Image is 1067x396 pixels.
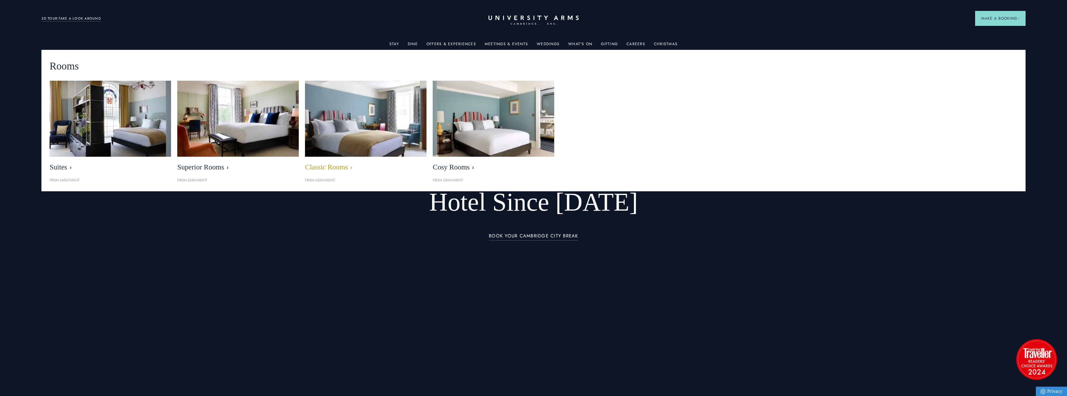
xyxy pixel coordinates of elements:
[433,178,554,183] p: From £209/night
[433,81,554,157] img: image-0c4e569bfe2498b75de12d7d88bf10a1f5f839d4-400x250-jpg
[488,16,579,25] a: Home
[626,42,645,50] a: Careers
[601,42,618,50] a: Gifting
[50,81,171,157] img: image-21e87f5add22128270780cf7737b92e839d7d65d-400x250-jpg
[981,16,1019,21] span: Make a Booking
[305,178,426,183] p: From £229/night
[408,42,418,50] a: Dine
[1017,17,1019,20] img: Arrow icon
[50,58,79,74] span: Rooms
[296,75,436,162] img: image-7eccef6fe4fe90343db89eb79f703814c40db8b4-400x250-jpg
[50,81,171,174] a: image-21e87f5add22128270780cf7737b92e839d7d65d-400x250-jpg Suites
[177,81,299,174] a: image-5bdf0f703dacc765be5ca7f9d527278f30b65e65-400x250-jpg Superior Rooms
[41,16,101,21] a: 3D TOUR:TAKE A LOOK AROUND
[389,42,399,50] a: Stay
[305,163,426,172] span: Classic Rooms
[50,178,171,183] p: From £459/night
[654,42,678,50] a: Christmas
[1041,389,1046,394] img: Privacy
[489,233,578,241] a: BOOK YOUR CAMBRIDGE CITY BREAK
[433,81,554,174] a: image-0c4e569bfe2498b75de12d7d88bf10a1f5f839d4-400x250-jpg Cosy Rooms
[177,163,299,172] span: Superior Rooms
[50,163,171,172] span: Suites
[1036,387,1067,396] a: Privacy
[177,81,299,157] img: image-5bdf0f703dacc765be5ca7f9d527278f30b65e65-400x250-jpg
[177,178,299,183] p: From £249/night
[568,42,592,50] a: What's On
[485,42,528,50] a: Meetings & Events
[433,163,554,172] span: Cosy Rooms
[426,42,476,50] a: Offers & Experiences
[537,42,560,50] a: Weddings
[305,81,426,174] a: image-7eccef6fe4fe90343db89eb79f703814c40db8b4-400x250-jpg Classic Rooms
[1013,336,1060,383] img: image-2524eff8f0c5d55edbf694693304c4387916dea5-1501x1501-png
[975,11,1026,26] button: Make a BookingArrow icon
